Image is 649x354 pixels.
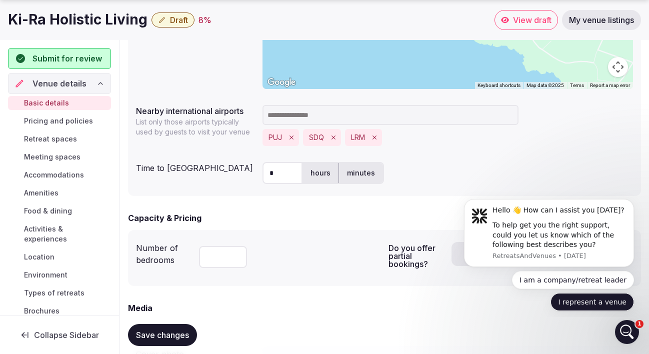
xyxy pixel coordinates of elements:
a: Terms (opens in new tab) [570,82,584,88]
div: 8 % [198,14,211,26]
a: Types of retreats [8,286,111,300]
div: Message content [43,14,177,58]
iframe: Intercom notifications message [449,191,649,317]
span: Accommodations [24,170,84,180]
span: Draft [170,15,188,25]
button: Collapse Sidebar [8,324,111,346]
button: Quick reply: I am a company/retreat leader [63,79,185,97]
span: Location [24,252,54,262]
p: Message from RetreatsAndVenues, sent 5d ago [43,60,177,69]
a: My venue listings [562,10,641,30]
span: Venue details [32,77,86,89]
span: Food & dining [24,206,72,216]
span: Collapse Sidebar [34,330,99,340]
label: Do you offer partial bookings? [388,244,443,268]
span: Pricing and policies [24,116,93,126]
div: Number of bedrooms [136,238,191,266]
button: SDQ [309,132,324,142]
button: Submit for review [8,48,111,69]
a: Meeting spaces [8,150,111,164]
span: Basic details [24,98,69,108]
button: Quick reply: I represent a venue [101,101,185,119]
a: Accommodations [8,168,111,182]
a: Report a map error [590,82,630,88]
div: Hello 👋 How can I assist you [DATE]? [43,14,177,24]
div: Quick reply options [15,79,185,119]
p: List only those airports typically used by guests to visit your venue [136,117,254,137]
button: LRM [351,132,365,142]
img: Google [265,76,298,89]
span: Environment [24,270,67,280]
h2: Media [128,302,152,314]
button: Keyboard shortcuts [477,82,520,89]
div: To help get you the right support, could you let us know which of the following best describes you? [43,29,177,58]
a: Pricing and policies [8,114,111,128]
button: Remove PUJ [286,132,297,143]
a: Food & dining [8,204,111,218]
button: Remove LRM [369,132,380,143]
div: Time to [GEOGRAPHIC_DATA] [136,158,254,174]
span: Amenities [24,188,58,198]
button: Remove SDQ [328,132,339,143]
a: Activities & experiences [8,222,111,246]
h2: Capacity & Pricing [128,212,201,224]
h1: Ki-Ra Holistic Living [8,10,147,29]
a: Retreat spaces [8,132,111,146]
a: View draft [494,10,558,30]
span: My venue listings [569,15,634,25]
button: Map camera controls [608,57,628,77]
span: Types of retreats [24,288,84,298]
span: Map data ©2025 [526,82,564,88]
a: Brochures [8,304,111,318]
label: hours [302,160,338,186]
span: Save changes [136,330,189,340]
span: Submit for review [32,52,102,64]
a: Open this area in Google Maps (opens a new window) [265,76,298,89]
a: Environment [8,268,111,282]
iframe: Intercom live chat [615,320,639,344]
a: Amenities [8,186,111,200]
label: Nearby international airports [136,107,254,115]
button: Save changes [128,324,197,346]
a: Location [8,250,111,264]
button: PUJ [268,132,282,142]
span: 1 [635,320,643,328]
div: message notification from RetreatsAndVenues, 5d ago. Hello 👋 How can I assist you today? To help ... [15,7,185,75]
button: Draft [151,12,194,27]
img: Profile image for RetreatsAndVenues [22,16,38,32]
span: Activities & experiences [24,224,107,244]
span: Meeting spaces [24,152,80,162]
span: Brochures [24,306,59,316]
button: 8% [198,14,211,26]
span: Retreat spaces [24,134,77,144]
span: View draft [513,15,551,25]
a: Basic details [8,96,111,110]
label: minutes [339,160,383,186]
